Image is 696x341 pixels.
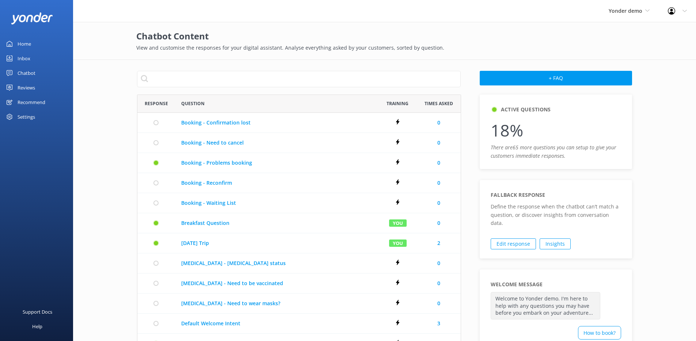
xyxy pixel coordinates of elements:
div: row [137,213,461,233]
div: Chatbot [18,66,35,80]
a: Booking - Reconfirm [181,179,373,187]
a: 0 [437,259,440,267]
span: Question [181,100,205,107]
div: row [137,113,461,133]
a: 3 [437,319,440,327]
div: row [137,173,461,193]
div: row [137,294,461,314]
a: [MEDICAL_DATA] - Need to be vaccinated [181,279,373,287]
div: Support Docs [23,304,52,319]
a: 0 [437,279,440,287]
a: [MEDICAL_DATA] - [MEDICAL_DATA] status [181,259,373,267]
a: Booking - Confirmation lost [181,119,373,127]
a: 2 [437,239,440,247]
a: 0 [437,159,440,167]
div: Home [18,37,31,51]
a: [MEDICAL_DATA] - Need to wear masks? [181,299,373,307]
img: yonder-white-logo.png [11,12,53,24]
a: 0 [437,299,440,307]
a: [DATE] Trip [181,239,373,247]
a: Insights [540,238,571,249]
div: row [137,133,461,153]
p: View and customise the responses for your digital assistant. Analyse everything asked by your cus... [136,44,633,52]
span: Training [387,100,408,107]
h2: Chatbot Content [136,29,633,43]
span: Yonder demo [609,7,642,14]
a: 0 [437,119,440,127]
p: Define the response when the chatbot can’t match a question, or discover insights from conversati... [491,203,621,227]
a: 0 [437,219,440,227]
a: Booking - Problems booking [181,159,373,167]
a: Breakfast Question [181,219,373,227]
a: 0 [437,179,440,187]
a: 0 [437,139,440,147]
p: Welcome to Yonder demo. I'm here to help with any questions you may have before you embark on you... [491,292,600,319]
div: row [137,233,461,253]
div: Inbox [18,51,30,66]
div: Settings [18,110,35,124]
h5: Fallback response [491,191,545,199]
div: Help [32,319,42,334]
span: Times Asked [425,100,453,107]
div: Recommend [18,95,45,110]
div: Reviews [18,80,35,95]
span: Response [145,100,168,107]
div: You [389,219,406,227]
h5: Active Questions [501,106,551,114]
div: How to book? [578,326,621,340]
div: row [137,273,461,294]
button: + FAQ [480,71,632,85]
div: row [137,153,461,173]
div: row [137,193,461,213]
i: There are 65 more questions you can setup to give your customers immediate responses. [491,144,616,159]
a: Booking - Waiting List [181,199,373,207]
a: 0 [437,199,440,207]
h5: Welcome Message [491,280,543,288]
a: Edit response [491,238,536,249]
a: Default Welcome Intent [181,319,373,327]
div: row [137,314,461,334]
div: row [137,253,461,273]
p: 18% [491,117,621,143]
a: Booking - Need to cancel [181,139,373,147]
div: You [389,239,406,247]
